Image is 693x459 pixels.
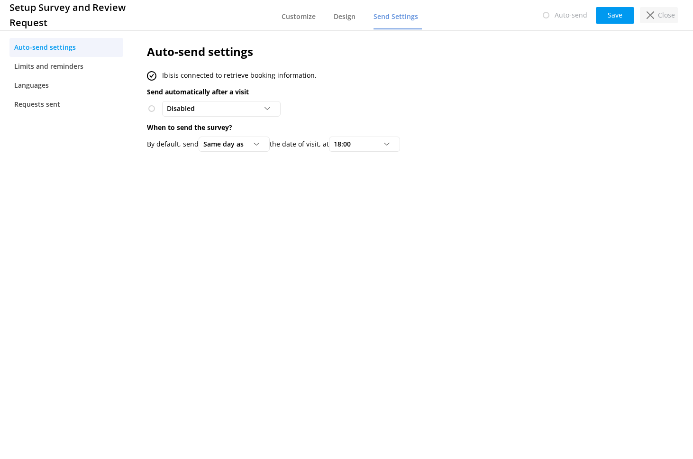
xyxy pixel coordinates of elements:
span: Requests sent [14,99,60,110]
p: the date of visit, at [270,139,329,149]
a: Limits and reminders [9,57,123,76]
span: Auto-send settings [14,42,76,53]
h2: Auto-send settings [147,43,603,61]
p: Close [658,10,675,20]
span: Limits and reminders [14,61,83,72]
span: Disabled [167,103,201,114]
button: Save [596,7,634,24]
p: By default, send [147,139,199,149]
a: Requests sent [9,95,123,114]
p: Ibis is connected to retrieve booking information. [162,70,317,81]
p: Auto-send [555,10,587,20]
a: Languages [9,76,123,95]
span: Design [334,12,356,21]
p: Send automatically after a visit [147,87,603,97]
p: When to send the survey? [147,122,603,133]
span: Send Settings [374,12,418,21]
span: Customize [282,12,316,21]
span: 18:00 [334,139,356,149]
span: Same day as [203,139,249,149]
a: Auto-send settings [9,38,123,57]
span: Languages [14,80,49,91]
